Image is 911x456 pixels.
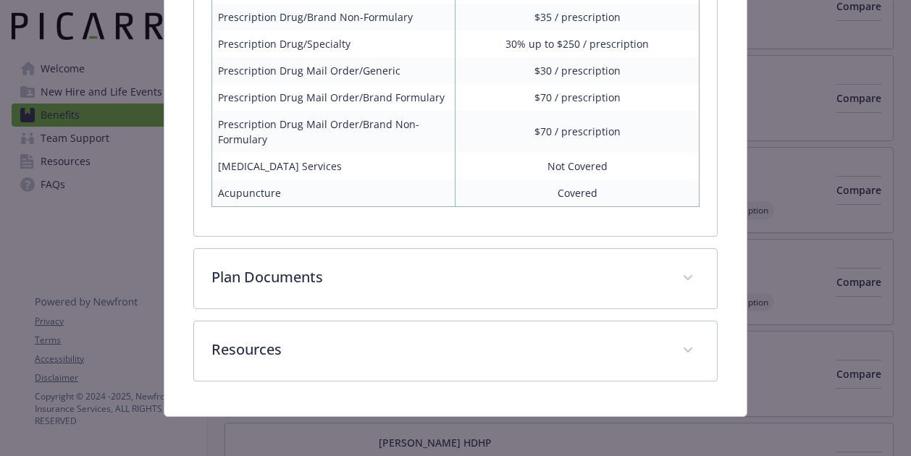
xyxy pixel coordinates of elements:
td: [MEDICAL_DATA] Services [212,153,455,180]
td: $70 / prescription [455,84,699,111]
p: Plan Documents [211,266,664,288]
td: Prescription Drug Mail Order/Brand Non-Formulary [212,111,455,153]
td: Prescription Drug/Specialty [212,30,455,57]
td: $70 / prescription [455,111,699,153]
td: $30 / prescription [455,57,699,84]
div: Resources [194,321,716,381]
td: Acupuncture [212,180,455,207]
td: Prescription Drug Mail Order/Brand Formulary [212,84,455,111]
td: Not Covered [455,153,699,180]
div: Plan Documents [194,249,716,308]
td: Covered [455,180,699,207]
td: 30% up to $250 / prescription [455,30,699,57]
td: $35 / prescription [455,4,699,30]
td: Prescription Drug/Brand Non-Formulary [212,4,455,30]
p: Resources [211,339,664,360]
td: Prescription Drug Mail Order/Generic [212,57,455,84]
